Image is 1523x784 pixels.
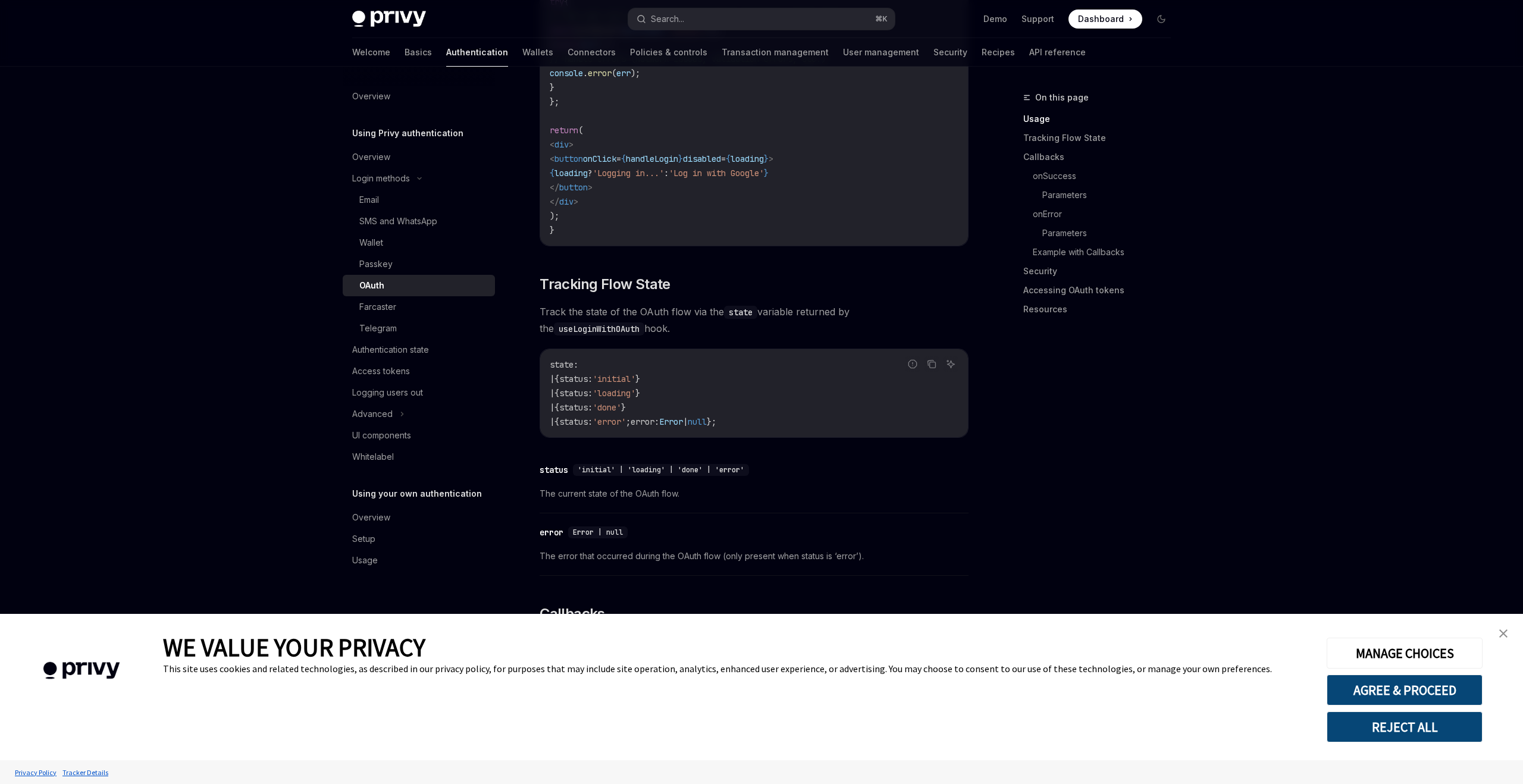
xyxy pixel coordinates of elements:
[588,182,593,193] span: >
[540,526,563,538] div: error
[550,82,554,93] span: }
[343,550,495,571] a: Usage
[554,153,583,164] span: button
[669,168,764,178] span: 'Log in with Google'
[163,632,425,663] span: WE VALUE YOUR PRIVACY
[1078,13,1124,25] span: Dashboard
[1327,675,1483,705] button: AGREE & PROCEED
[352,487,482,501] h5: Using your own authentication
[924,356,939,372] button: Copy the contents from the code block
[726,153,731,164] span: {
[163,663,1309,675] div: This site uses cookies and related technologies, as described in our privacy policy, for purposes...
[550,96,559,107] span: };
[731,153,764,164] span: loading
[1023,262,1180,281] a: Security
[630,38,707,67] a: Policies & controls
[359,193,379,207] div: Email
[352,150,390,164] div: Overview
[1023,300,1180,319] a: Resources
[1491,622,1515,645] a: close banner
[574,359,578,370] span: :
[933,38,967,67] a: Security
[1033,243,1180,262] a: Example with Callbacks
[707,416,716,427] span: };
[588,168,593,178] span: ?
[352,126,463,140] h5: Using Privy authentication
[540,549,969,563] span: The error that occurred during the OAuth flow (only present when status is ‘error’).
[651,12,684,26] div: Search...
[573,528,623,537] span: Error | null
[1033,167,1180,186] a: onSuccess
[352,38,390,67] a: Welcome
[583,68,588,79] span: .
[654,416,659,427] span: :
[352,532,375,546] div: Setup
[569,139,574,150] span: >
[1029,38,1086,67] a: API reference
[1042,186,1180,205] a: Parameters
[343,446,495,468] a: Whitelabel
[688,416,707,427] span: null
[559,374,588,384] span: status
[588,68,612,79] span: error
[550,182,559,193] span: </
[1042,224,1180,243] a: Parameters
[554,402,559,413] span: {
[343,253,495,275] a: Passkey
[343,507,495,528] a: Overview
[522,38,553,67] a: Wallets
[540,464,568,476] div: status
[1152,10,1171,29] button: Toggle dark mode
[593,416,626,427] span: 'error'
[352,89,390,104] div: Overview
[621,402,626,413] span: }
[588,416,593,427] span: :
[559,388,588,399] span: status
[764,153,769,164] span: }
[405,38,432,67] a: Basics
[1327,711,1483,742] button: REJECT ALL
[352,510,390,525] div: Overview
[359,321,397,335] div: Telegram
[593,168,664,178] span: 'Logging in...'
[550,125,578,136] span: return
[540,604,605,623] span: Callbacks
[550,211,559,221] span: );
[616,68,631,79] span: err
[943,356,958,372] button: Ask AI
[843,38,919,67] a: User management
[621,153,626,164] span: {
[359,236,383,250] div: Wallet
[593,402,621,413] span: 'done'
[982,38,1015,67] a: Recipes
[550,359,574,370] span: state
[550,196,559,207] span: </
[554,374,559,384] span: {
[554,416,559,427] span: {
[352,343,429,357] div: Authentication state
[554,322,644,335] code: useLoginWithOAuth
[983,13,1007,25] a: Demo
[554,168,588,178] span: loading
[352,428,411,443] div: UI components
[352,171,410,186] div: Login methods
[635,374,640,384] span: }
[550,68,583,79] span: console
[588,402,593,413] span: :
[352,11,426,27] img: dark logo
[1023,148,1180,167] a: Callbacks
[540,487,969,501] span: The current state of the OAuth flow.
[550,153,554,164] span: <
[678,153,683,164] span: }
[446,38,508,67] a: Authentication
[352,450,394,464] div: Whitelabel
[359,214,437,228] div: SMS and WhatsApp
[578,125,583,136] span: (
[343,275,495,296] a: OAuth
[626,153,678,164] span: handleLogin
[875,14,888,24] span: ⌘ K
[628,8,895,30] button: Search...⌘K
[554,139,569,150] span: div
[12,762,59,783] a: Privacy Policy
[343,360,495,382] a: Access tokens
